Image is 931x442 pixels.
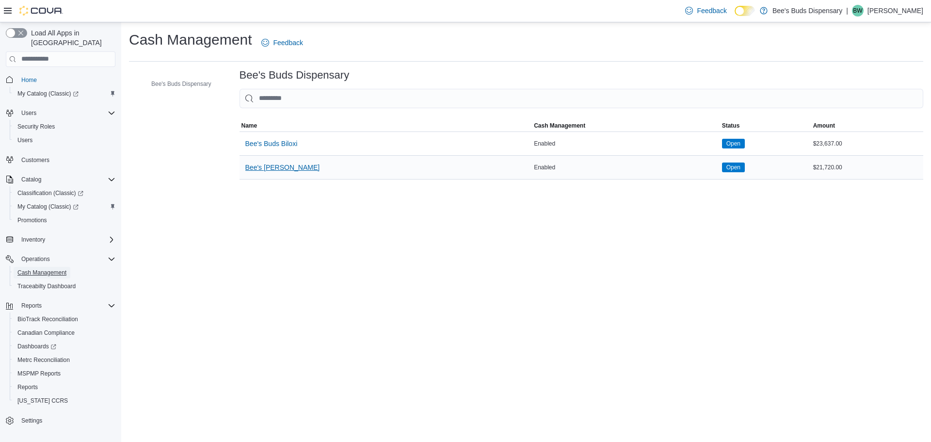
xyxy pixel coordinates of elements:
button: Bee's [PERSON_NAME] [241,158,324,177]
span: BioTrack Reconciliation [17,315,78,323]
div: Bow Wilson [852,5,864,16]
span: Settings [17,414,115,426]
span: Bee's Buds Dispensary [151,80,211,88]
span: Metrc Reconciliation [14,354,115,366]
a: Classification (Classic) [14,187,87,199]
button: Traceabilty Dashboard [10,279,119,293]
button: Bee's Buds Biloxi [241,134,302,153]
span: My Catalog (Classic) [17,203,79,211]
span: Promotions [17,216,47,224]
span: Washington CCRS [14,395,115,407]
h3: Bee's Buds Dispensary [240,69,350,81]
button: Canadian Compliance [10,326,119,340]
a: Feedback [257,33,306,52]
span: Settings [21,417,42,425]
a: Feedback [681,1,730,20]
span: Home [17,74,115,86]
span: Users [21,109,36,117]
a: My Catalog (Classic) [10,87,119,100]
span: Reports [21,302,42,310]
a: Home [17,74,41,86]
a: Traceabilty Dashboard [14,280,80,292]
a: Dashboards [14,341,60,352]
span: Amount [813,122,835,130]
a: Metrc Reconciliation [14,354,74,366]
span: My Catalog (Classic) [17,90,79,98]
button: Metrc Reconciliation [10,353,119,367]
button: Customers [2,153,119,167]
button: Promotions [10,213,119,227]
div: Enabled [532,162,720,173]
span: Open [726,139,740,148]
span: Operations [17,253,115,265]
button: Reports [10,380,119,394]
span: Bee's Buds Biloxi [245,139,298,148]
button: Reports [17,300,46,311]
span: [US_STATE] CCRS [17,397,68,405]
button: Bee's Buds Dispensary [138,78,215,90]
span: Users [17,107,115,119]
span: Users [17,136,32,144]
h1: Cash Management [129,30,252,49]
span: Cash Management [17,269,66,277]
button: Home [2,73,119,87]
button: Users [17,107,40,119]
span: Classification (Classic) [14,187,115,199]
button: BioTrack Reconciliation [10,312,119,326]
button: MSPMP Reports [10,367,119,380]
button: Security Roles [10,120,119,133]
input: Dark Mode [735,6,755,16]
span: Classification (Classic) [17,189,83,197]
button: Operations [17,253,54,265]
span: Reports [14,381,115,393]
button: Status [720,120,811,131]
button: Inventory [2,233,119,246]
a: Security Roles [14,121,59,132]
button: Operations [2,252,119,266]
span: Dashboards [17,343,56,350]
div: $21,720.00 [811,162,923,173]
a: Promotions [14,214,51,226]
span: BioTrack Reconciliation [14,313,115,325]
a: Users [14,134,36,146]
span: Open [722,139,745,148]
span: Feedback [697,6,726,16]
span: Promotions [14,214,115,226]
span: Catalog [17,174,115,185]
span: Name [241,122,257,130]
span: Home [21,76,37,84]
input: This is a search bar. As you type, the results lower in the page will automatically filter. [240,89,923,108]
a: [US_STATE] CCRS [14,395,72,407]
a: BioTrack Reconciliation [14,313,82,325]
span: MSPMP Reports [14,368,115,379]
span: BW [853,5,862,16]
button: Users [10,133,119,147]
span: Security Roles [17,123,55,131]
span: Canadian Compliance [17,329,75,337]
button: Catalog [17,174,45,185]
span: Customers [17,154,115,166]
span: Feedback [273,38,303,48]
p: Bee's Buds Dispensary [772,5,842,16]
p: | [846,5,848,16]
button: Settings [2,413,119,427]
button: Reports [2,299,119,312]
span: My Catalog (Classic) [14,88,115,99]
button: Name [240,120,532,131]
span: Cash Management [534,122,585,130]
span: Open [726,163,740,172]
a: Settings [17,415,46,426]
button: [US_STATE] CCRS [10,394,119,408]
button: Cash Management [532,120,720,131]
span: Inventory [17,234,115,246]
span: Operations [21,255,50,263]
div: $23,637.00 [811,138,923,149]
span: Cash Management [14,267,115,278]
div: Enabled [532,138,720,149]
span: Reports [17,383,38,391]
span: Load All Apps in [GEOGRAPHIC_DATA] [27,28,115,48]
a: Reports [14,381,42,393]
span: Security Roles [14,121,115,132]
p: [PERSON_NAME] [867,5,923,16]
span: Metrc Reconciliation [17,356,70,364]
